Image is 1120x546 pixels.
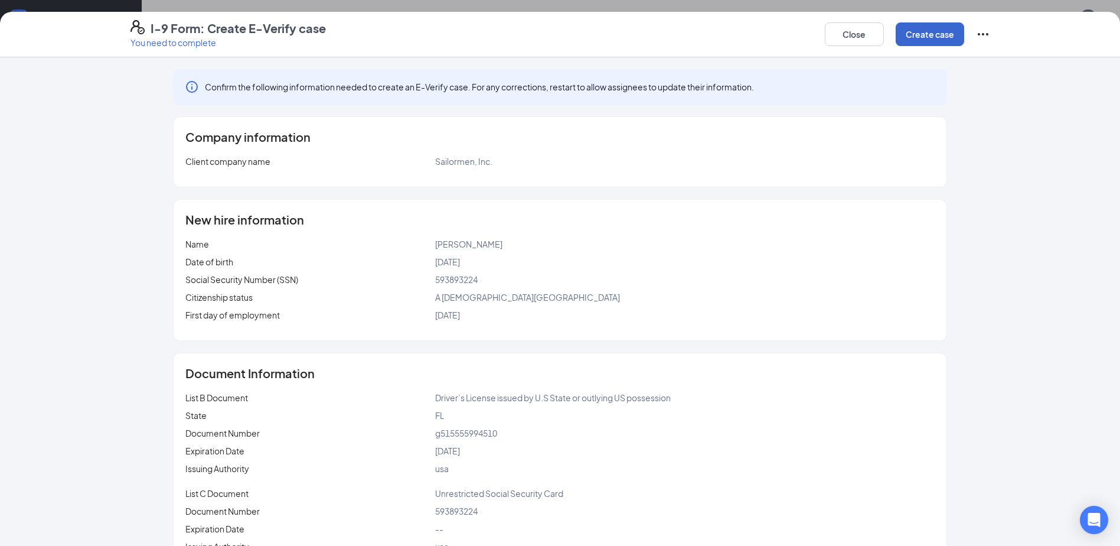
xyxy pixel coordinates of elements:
span: List C Document [185,488,249,499]
span: Confirm the following information needed to create an E-Verify case. For any corrections, restart... [205,81,754,93]
span: First day of employment [185,310,280,320]
svg: Info [185,80,199,94]
span: 593893224 [435,506,478,516]
span: Name [185,239,209,249]
span: Expiration Date [185,524,244,534]
span: Unrestricted Social Security Card [435,488,563,499]
p: You need to complete [130,37,326,48]
span: Issuing Authority [185,463,249,474]
span: [DATE] [435,256,460,267]
span: Citizenship status [185,292,253,303]
span: FL [435,410,444,421]
button: Close [825,22,884,46]
span: usa [435,463,449,474]
span: [DATE] [435,446,460,456]
span: [PERSON_NAME] [435,239,502,249]
svg: Ellipses [976,27,990,41]
span: Social Security Number (SSN) [185,274,298,285]
span: Expiration Date [185,446,244,456]
span: g515555994510 [435,428,497,438]
span: A [DEMOGRAPHIC_DATA][GEOGRAPHIC_DATA] [435,292,620,303]
span: Driver’s License issued by U.S State or outlying US possession [435,392,671,403]
span: Sailormen, Inc. [435,156,492,167]
span: -- [435,524,443,534]
span: Company information [185,131,311,143]
div: Open Intercom Messenger [1080,506,1108,534]
span: 593893224 [435,274,478,285]
span: State [185,410,207,421]
h4: I-9 Form: Create E-Verify case [151,20,326,37]
span: Document Number [185,428,260,438]
span: List B Document [185,392,248,403]
svg: FormI9EVerifyIcon [130,20,145,34]
span: New hire information [185,214,304,226]
span: Document Number [185,506,260,516]
span: Client company name [185,156,270,167]
button: Create case [896,22,964,46]
span: Date of birth [185,256,233,267]
span: Document Information [185,368,315,379]
span: [DATE] [435,310,460,320]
